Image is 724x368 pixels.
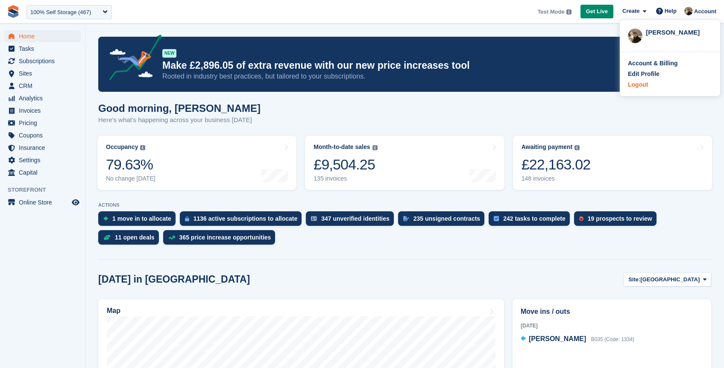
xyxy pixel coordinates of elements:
span: Site: [628,275,640,284]
div: [DATE] [521,322,703,330]
a: menu [4,129,81,141]
img: contract_signature_icon-13c848040528278c33f63329250d36e43548de30e8caae1d1a13099fd9432cc5.svg [403,216,409,221]
a: Awaiting payment £22,163.02 148 invoices [513,136,712,190]
img: prospect-51fa495bee0391a8d652442698ab0144808aea92771e9ea1ae160a38d050c398.svg [579,216,583,221]
a: 11 open deals [98,230,163,249]
div: 242 tasks to complete [503,215,566,222]
div: 235 unsigned contracts [413,215,480,222]
div: 148 invoices [522,175,591,182]
span: Storefront [8,186,85,194]
span: Help [665,7,677,15]
span: Online Store [19,196,70,208]
span: CRM [19,80,70,92]
a: [PERSON_NAME] B035 (Code: 1334) [521,334,634,345]
img: Oliver Bruce [628,29,642,43]
p: Here's what's happening across your business [DATE] [98,115,261,125]
button: Site: [GEOGRAPHIC_DATA] [624,272,711,286]
a: Month-to-date sales £9,504.25 135 invoices [305,136,504,190]
span: Subscriptions [19,55,70,67]
a: menu [4,92,81,104]
div: No change [DATE] [106,175,155,182]
a: Occupancy 79.63% No change [DATE] [97,136,296,190]
span: Home [19,30,70,42]
a: menu [4,196,81,208]
h2: [DATE] in [GEOGRAPHIC_DATA] [98,274,250,285]
span: B035 (Code: 1334) [591,336,634,342]
div: 347 unverified identities [321,215,390,222]
a: menu [4,55,81,67]
img: active_subscription_to_allocate_icon-d502201f5373d7db506a760aba3b589e785aa758c864c3986d89f69b8ff3... [185,216,189,222]
span: [PERSON_NAME] [529,335,586,342]
div: 135 invoices [314,175,377,182]
a: 365 price increase opportunities [163,230,280,249]
div: 365 price increase opportunities [179,234,271,241]
a: Logout [628,80,712,89]
span: Pricing [19,117,70,129]
div: 1 move in to allocate [112,215,171,222]
img: verify_identity-adf6edd0f0f0b5bbfe63781bf79b02c33cf7c696d77639b501bdc392416b5a36.svg [311,216,317,221]
div: 79.63% [106,156,155,173]
a: 242 tasks to complete [489,211,574,230]
a: menu [4,67,81,79]
a: 1 move in to allocate [98,211,180,230]
a: Preview store [70,197,81,207]
a: menu [4,30,81,42]
div: Occupancy [106,143,138,151]
a: menu [4,154,81,166]
h2: Move ins / outs [521,307,703,317]
span: [GEOGRAPHIC_DATA] [640,275,700,284]
a: menu [4,43,81,55]
a: Edit Profile [628,70,712,79]
img: price-adjustments-announcement-icon-8257ccfd72463d97f412b2fc003d46551f7dbcb40ab6d574587a9cd5c0d94... [102,35,162,83]
p: Make £2,896.05 of extra revenue with our new price increases tool [162,59,636,72]
span: Settings [19,154,70,166]
span: Test Mode [537,8,564,16]
img: task-75834270c22a3079a89374b754ae025e5fb1db73e45f91037f5363f120a921f8.svg [494,216,499,221]
div: 19 prospects to review [588,215,652,222]
p: ACTIONS [98,202,711,208]
img: move_ins_to_allocate_icon-fdf77a2bb77ea45bf5b3d319d69a93e2d87916cf1d5bf7949dd705db3b84f3ca.svg [103,216,108,221]
span: Insurance [19,142,70,154]
a: Get Live [580,5,613,19]
span: Create [622,7,639,15]
h1: Good morning, [PERSON_NAME] [98,102,261,114]
h2: Map [107,307,120,315]
img: icon-info-grey-7440780725fd019a000dd9b08b2336e03edf1995a4989e88bcd33f0948082b44.svg [575,145,580,150]
img: Oliver Bruce [684,7,693,15]
img: icon-info-grey-7440780725fd019a000dd9b08b2336e03edf1995a4989e88bcd33f0948082b44.svg [140,145,145,150]
div: Logout [628,80,648,89]
a: menu [4,105,81,117]
a: menu [4,166,81,178]
div: 1136 active subscriptions to allocate [193,215,298,222]
span: Capital [19,166,70,178]
div: 11 open deals [115,234,155,241]
div: Month-to-date sales [314,143,370,151]
img: icon-info-grey-7440780725fd019a000dd9b08b2336e03edf1995a4989e88bcd33f0948082b44.svg [566,9,572,15]
div: NEW [162,49,176,58]
a: Account & Billing [628,59,712,68]
a: 347 unverified identities [306,211,398,230]
div: Account & Billing [628,59,678,68]
img: stora-icon-8386f47178a22dfd0bd8f6a31ec36ba5ce8667c1dd55bd0f319d3a0aa187defe.svg [7,5,20,18]
span: Sites [19,67,70,79]
a: menu [4,80,81,92]
img: price_increase_opportunities-93ffe204e8149a01c8c9dc8f82e8f89637d9d84a8eef4429ea346261dce0b2c0.svg [168,236,175,239]
a: menu [4,142,81,154]
img: icon-info-grey-7440780725fd019a000dd9b08b2336e03edf1995a4989e88bcd33f0948082b44.svg [372,145,378,150]
span: Analytics [19,92,70,104]
img: deal-1b604bf984904fb50ccaf53a9ad4b4a5d6e5aea283cecdc64d6e3604feb123c2.svg [103,234,111,240]
span: Tasks [19,43,70,55]
div: Awaiting payment [522,143,573,151]
a: 19 prospects to review [574,211,661,230]
div: £22,163.02 [522,156,591,173]
p: Rooted in industry best practices, but tailored to your subscriptions. [162,72,636,81]
div: 100% Self Storage (467) [30,8,91,17]
a: menu [4,117,81,129]
div: Edit Profile [628,70,660,79]
span: Account [694,7,716,16]
a: 1136 active subscriptions to allocate [180,211,306,230]
a: 235 unsigned contracts [398,211,489,230]
span: Coupons [19,129,70,141]
div: [PERSON_NAME] [646,28,712,35]
span: Get Live [586,7,608,16]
